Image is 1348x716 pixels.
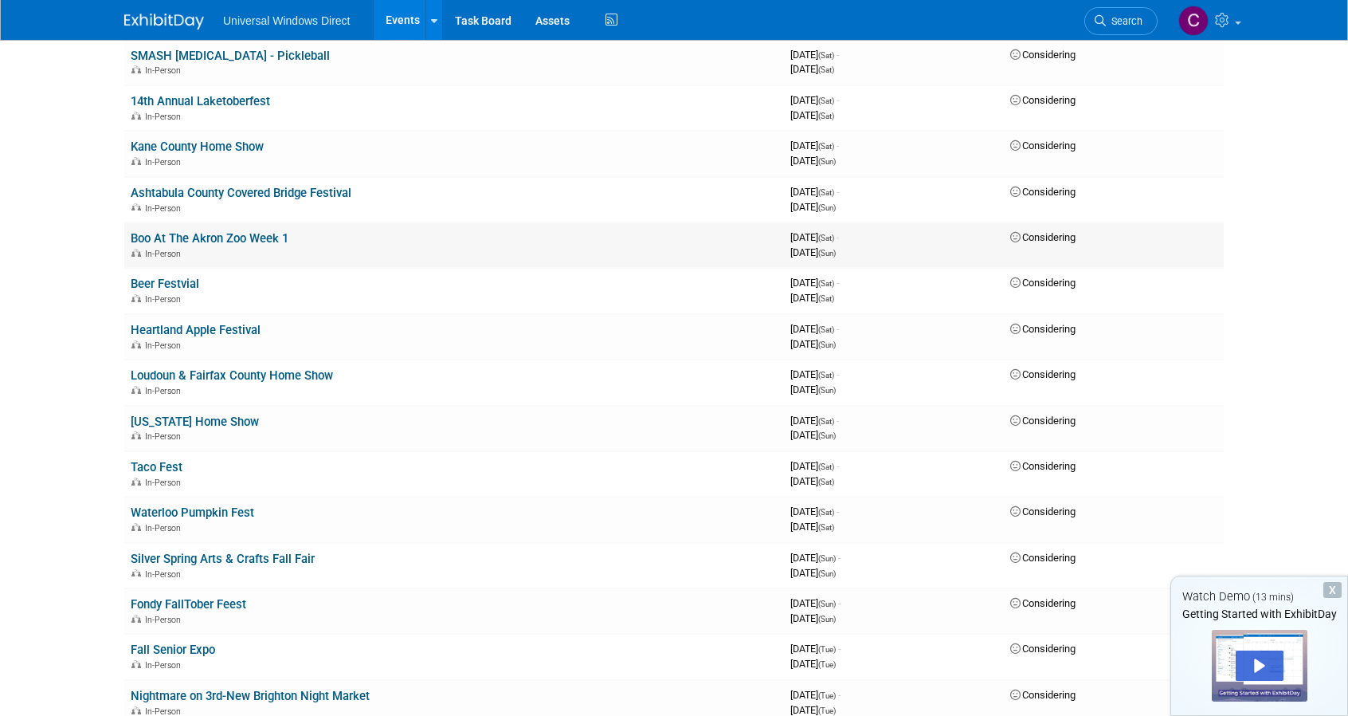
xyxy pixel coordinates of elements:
[790,704,836,716] span: [DATE]
[837,368,839,380] span: -
[1010,506,1076,517] span: Considering
[818,340,836,349] span: (Sun)
[131,386,141,394] img: In-Person Event
[790,567,836,579] span: [DATE]
[837,506,839,517] span: -
[145,523,186,533] span: In-Person
[1236,651,1283,681] div: Play
[790,94,839,106] span: [DATE]
[790,140,839,151] span: [DATE]
[790,49,839,61] span: [DATE]
[818,569,836,578] span: (Sun)
[818,417,834,426] span: (Sat)
[131,706,141,714] img: In-Person Event
[790,552,841,564] span: [DATE]
[1010,49,1076,61] span: Considering
[818,234,834,242] span: (Sat)
[837,186,839,198] span: -
[131,140,264,154] a: Kane County Home Show
[131,249,141,257] img: In-Person Event
[818,203,836,212] span: (Sun)
[145,294,186,305] span: In-Person
[145,431,186,442] span: In-Person
[145,65,186,76] span: In-Person
[790,277,839,289] span: [DATE]
[818,249,836,258] span: (Sun)
[131,231,288,246] a: Boo At The Akron Zoo Week 1
[1171,606,1347,622] div: Getting Started with ExhibitDay
[131,643,215,657] a: Fall Senior Expo
[818,386,836,395] span: (Sun)
[818,691,836,700] span: (Tue)
[1010,552,1076,564] span: Considering
[131,478,141,486] img: In-Person Event
[223,14,350,27] span: Universal Windows Direct
[837,415,839,427] span: -
[131,157,141,165] img: In-Person Event
[131,294,141,302] img: In-Person Event
[1010,277,1076,289] span: Considering
[790,597,841,609] span: [DATE]
[838,643,841,655] span: -
[124,14,204,30] img: ExhibitDay
[131,523,141,531] img: In-Person Event
[837,49,839,61] span: -
[818,188,834,197] span: (Sat)
[818,600,836,608] span: (Sun)
[790,186,839,198] span: [DATE]
[131,65,141,73] img: In-Person Event
[1010,643,1076,655] span: Considering
[837,94,839,106] span: -
[790,231,839,243] span: [DATE]
[790,63,834,75] span: [DATE]
[790,429,836,441] span: [DATE]
[790,460,839,472] span: [DATE]
[818,371,834,380] span: (Sat)
[131,340,141,348] img: In-Person Event
[1010,368,1076,380] span: Considering
[790,246,836,258] span: [DATE]
[790,338,836,350] span: [DATE]
[1010,460,1076,472] span: Considering
[145,478,186,488] span: In-Person
[838,552,841,564] span: -
[838,597,841,609] span: -
[131,186,351,200] a: Ashtabula County Covered Bridge Festival
[790,368,839,380] span: [DATE]
[818,294,834,303] span: (Sat)
[837,277,839,289] span: -
[837,323,839,335] span: -
[1010,323,1076,335] span: Considering
[790,612,836,624] span: [DATE]
[1106,15,1142,27] span: Search
[818,279,834,288] span: (Sat)
[790,506,839,517] span: [DATE]
[145,157,186,167] span: In-Person
[131,94,270,108] a: 14th Annual Laketoberfest
[818,65,834,74] span: (Sat)
[1171,588,1347,605] div: Watch Demo
[131,660,141,668] img: In-Person Event
[145,660,186,671] span: In-Person
[131,689,370,703] a: Nightmare on 3rd-New Brighton Night Market
[838,689,841,701] span: -
[818,431,836,440] span: (Sun)
[837,460,839,472] span: -
[1010,597,1076,609] span: Considering
[818,51,834,60] span: (Sat)
[145,203,186,214] span: In-Person
[131,203,141,211] img: In-Person Event
[818,96,834,105] span: (Sat)
[1010,689,1076,701] span: Considering
[131,597,246,612] a: Fondy FallTober Feest
[145,386,186,396] span: In-Person
[1323,582,1342,598] div: Dismiss
[131,431,141,439] img: In-Person Event
[837,140,839,151] span: -
[131,323,261,337] a: Heartland Apple Festival
[790,658,836,670] span: [DATE]
[790,415,839,427] span: [DATE]
[790,155,836,167] span: [DATE]
[818,706,836,715] span: (Tue)
[131,277,199,291] a: Beer Festvial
